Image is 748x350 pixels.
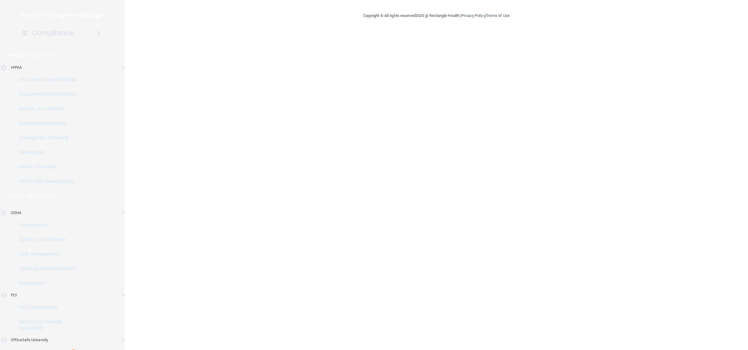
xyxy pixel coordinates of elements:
[11,336,48,344] p: OfficeSafe University
[4,91,87,97] p: Documents and Policies
[4,251,87,257] p: Self-Assessment
[4,280,87,286] p: Resources
[4,222,87,228] p: Documents
[21,9,104,21] img: PMB logo
[27,52,59,59] p: Learn More!
[4,106,87,112] p: Report an Incident
[11,64,22,71] p: HIPAA
[4,77,87,83] p: Documents and Policies
[4,164,87,170] p: HIPAA Checklist
[326,6,547,25] div: Copyright © All rights reserved 2025 @ Rectangle Health | |
[461,13,485,18] a: Privacy Policy
[4,304,87,310] p: PCI Compliance
[486,13,510,18] a: Terms of Use
[4,149,87,155] p: Resources
[4,135,87,141] p: Emergency Planning
[8,192,23,200] p: OSHA
[4,178,87,184] p: HIPAA Risk Assessment
[4,236,87,243] p: Safety Data Sheets
[26,192,58,200] p: Learn More!
[11,209,21,216] p: OSHA
[4,266,87,272] p: Injury and Illness Report
[11,292,17,299] p: PCI
[32,29,74,37] h4: Compliance
[4,319,87,331] p: Merchant Savings Calculator
[4,120,87,126] p: Business Associates
[8,52,24,59] p: HIPAA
